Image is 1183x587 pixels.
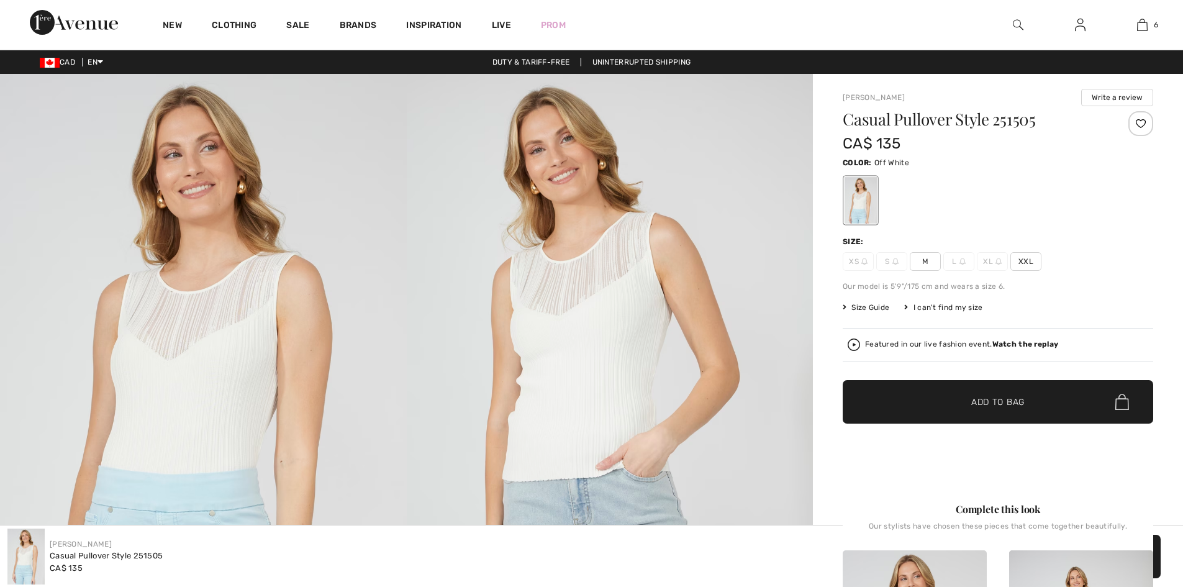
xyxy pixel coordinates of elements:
[995,258,1002,265] img: ring-m.svg
[406,20,461,33] span: Inspiration
[1154,19,1158,30] span: 6
[40,58,80,66] span: CAD
[50,563,83,573] span: CA$ 135
[1075,17,1086,32] img: My Info
[843,502,1153,517] div: Complete this look
[541,19,566,32] a: Prom
[861,258,868,265] img: ring-m.svg
[340,20,377,33] a: Brands
[843,302,889,313] span: Size Guide
[845,177,877,224] div: Off White
[843,236,866,247] div: Size:
[910,252,941,271] span: M
[1115,394,1129,410] img: Bag.svg
[212,20,256,33] a: Clothing
[943,252,974,271] span: L
[1112,17,1172,32] a: 6
[843,93,905,102] a: [PERSON_NAME]
[1081,89,1153,106] button: Write a review
[843,380,1153,424] button: Add to Bag
[992,340,1059,348] strong: Watch the replay
[874,158,909,167] span: Off White
[959,258,966,265] img: ring-m.svg
[30,10,118,35] img: 1ère Avenue
[286,20,309,33] a: Sale
[492,19,511,32] a: Live
[971,396,1025,409] span: Add to Bag
[1104,494,1171,525] iframe: Opens a widget where you can find more information
[1010,252,1041,271] span: XXL
[904,302,982,313] div: I can't find my size
[843,522,1153,540] div: Our stylists have chosen these pieces that come together beautifully.
[843,135,900,152] span: CA$ 135
[892,258,899,265] img: ring-m.svg
[865,340,1058,348] div: Featured in our live fashion event.
[1065,17,1095,33] a: Sign In
[7,529,45,585] img: Casual Pullover Style 251505
[977,252,1008,271] span: XL
[876,252,907,271] span: S
[50,540,112,548] a: [PERSON_NAME]
[843,252,874,271] span: XS
[1137,17,1148,32] img: My Bag
[843,111,1102,127] h1: Casual Pullover Style 251505
[848,339,860,351] img: Watch the replay
[88,58,103,66] span: EN
[163,20,182,33] a: New
[1013,17,1023,32] img: search the website
[843,158,872,167] span: Color:
[50,550,163,562] div: Casual Pullover Style 251505
[40,58,60,68] img: Canadian Dollar
[843,281,1153,292] div: Our model is 5'9"/175 cm and wears a size 6.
